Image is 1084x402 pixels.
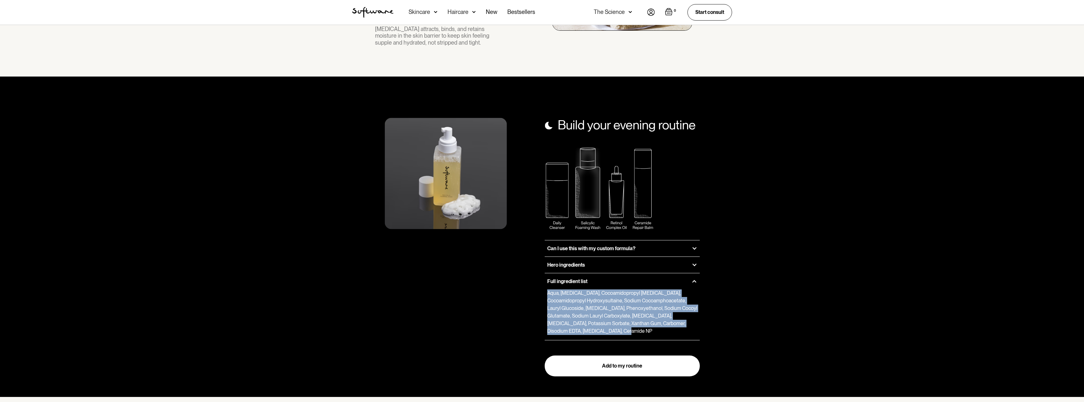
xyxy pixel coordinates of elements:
[448,9,468,15] div: Haircare
[629,9,632,15] img: arrow down
[673,8,677,14] div: 0
[375,26,500,46] div: [MEDICAL_DATA] attracts, binds, and retains moisture in the skin barrier to keep skin feeling sup...
[665,8,677,17] a: Open empty cart
[472,9,476,15] img: arrow down
[547,245,636,251] h3: Can I use this with my custom formula?
[352,7,393,18] img: Software Logo
[558,117,696,133] h2: Build your evening routine
[547,262,585,268] h3: Hero ingredients
[545,356,700,376] a: Add to my routine
[594,9,625,15] div: The Science
[352,7,393,18] a: home
[547,278,587,284] h3: Full ingredient list
[687,4,732,20] a: Start consult
[547,289,698,335] p: Aqua, [MEDICAL_DATA], Cocoamidopropyl [MEDICAL_DATA], Cocoamidopropyl Hydroxysultaine, Sodium Coc...
[409,9,430,15] div: Skincare
[434,9,437,15] img: arrow down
